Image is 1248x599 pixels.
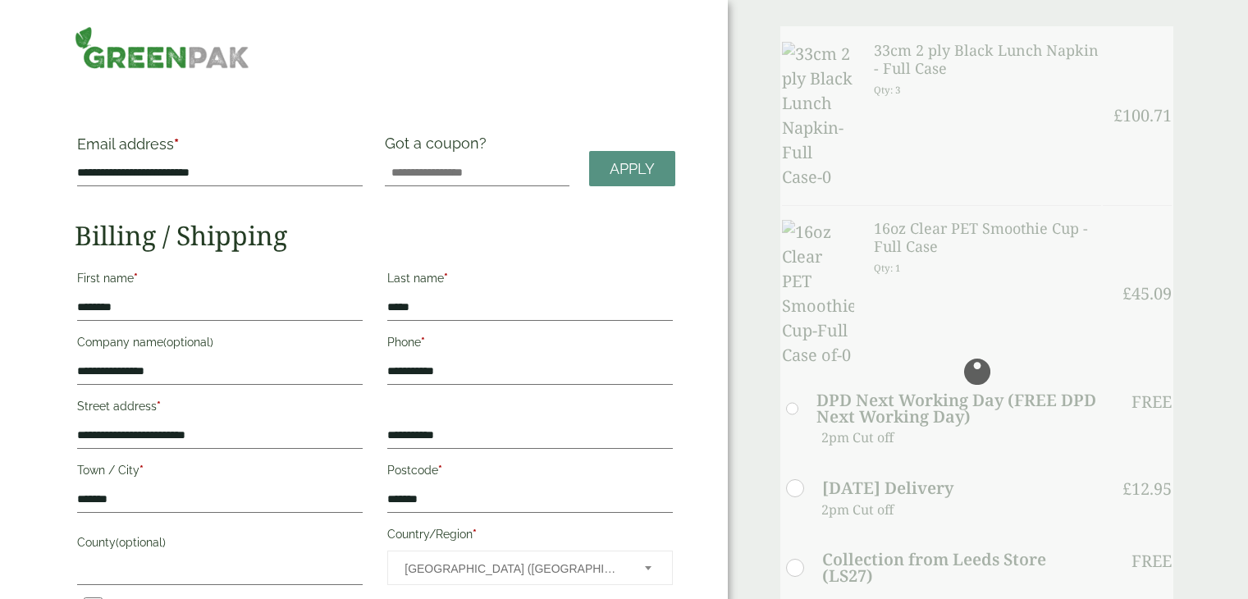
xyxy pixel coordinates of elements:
[387,331,673,359] label: Phone
[387,459,673,487] label: Postcode
[157,400,161,413] abbr: required
[405,551,623,586] span: United Kingdom (UK)
[77,459,363,487] label: Town / City
[75,26,249,69] img: GreenPak Supplies
[116,536,166,549] span: (optional)
[438,464,442,477] abbr: required
[610,160,655,178] span: Apply
[134,272,138,285] abbr: required
[589,151,675,186] a: Apply
[444,272,448,285] abbr: required
[387,551,673,585] span: Country/Region
[473,528,477,541] abbr: required
[77,137,363,160] label: Email address
[387,267,673,295] label: Last name
[174,135,179,153] abbr: required
[163,336,213,349] span: (optional)
[387,523,673,551] label: Country/Region
[77,531,363,559] label: County
[139,464,144,477] abbr: required
[385,135,493,160] label: Got a coupon?
[77,331,363,359] label: Company name
[75,220,675,251] h2: Billing / Shipping
[77,267,363,295] label: First name
[421,336,425,349] abbr: required
[77,395,363,423] label: Street address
